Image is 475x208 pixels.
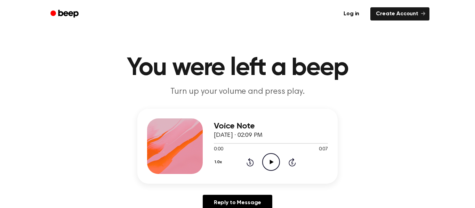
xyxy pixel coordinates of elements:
p: Turn up your volume and press play. [104,86,371,98]
button: 1.0x [214,156,224,168]
a: Beep [46,7,85,21]
h3: Voice Note [214,122,328,131]
h1: You were left a beep [59,56,416,81]
span: 0:07 [319,146,328,153]
a: Log in [337,6,366,22]
span: 0:00 [214,146,223,153]
a: Create Account [370,7,429,20]
span: [DATE] · 02:09 PM [214,132,263,139]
